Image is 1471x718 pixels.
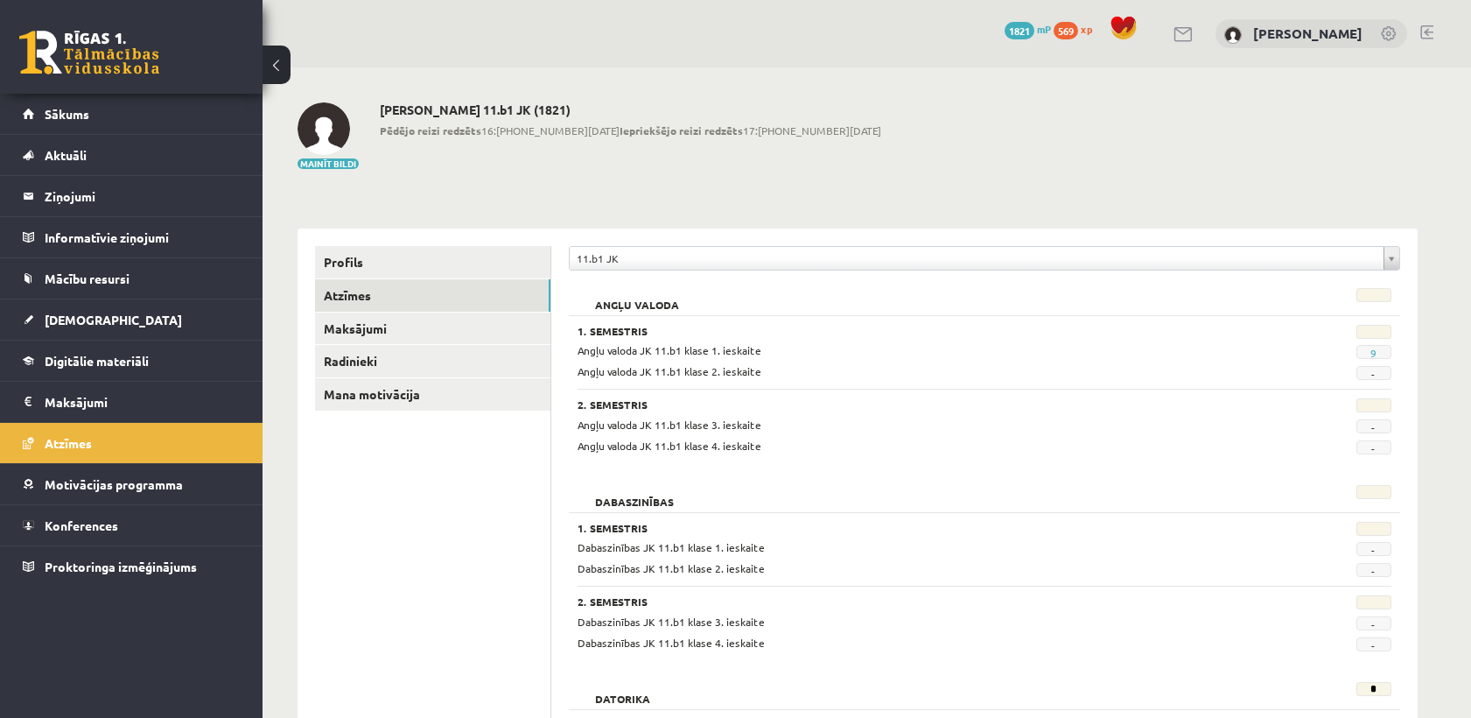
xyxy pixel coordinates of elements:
[1356,542,1391,556] span: -
[23,546,241,587] a: Proktoringa izmēģinājums
[380,123,481,137] b: Pēdējo reizi redzēts
[45,106,89,122] span: Sākums
[1356,563,1391,577] span: -
[578,364,761,378] span: Angļu valoda JK 11.b1 klase 2. ieskaite
[1037,22,1051,36] span: mP
[45,435,92,451] span: Atzīmes
[578,439,761,453] span: Angļu valoda JK 11.b1 klase 4. ieskaite
[578,522,1251,534] h3: 1. Semestris
[23,176,241,216] a: Ziņojumi
[380,123,881,138] span: 16:[PHONE_NUMBER][DATE] 17:[PHONE_NUMBER][DATE]
[45,353,149,369] span: Digitālie materiāli
[380,102,881,117] h2: [PERSON_NAME] 11.b1 JK (1821)
[1081,22,1092,36] span: xp
[45,312,182,327] span: [DEMOGRAPHIC_DATA]
[45,271,130,286] span: Mācību resursi
[19,31,159,74] a: Rīgas 1. Tālmācības vidusskola
[45,147,87,163] span: Aktuāli
[578,682,668,700] h2: Datorika
[1253,25,1362,42] a: [PERSON_NAME]
[578,595,1251,608] h3: 2. Semestris
[1005,22,1034,39] span: 1821
[315,246,550,278] a: Profils
[578,343,761,357] span: Angļu valoda JK 11.b1 klase 1. ieskaite
[570,247,1399,270] a: 11.b1 JK
[23,423,241,463] a: Atzīmes
[298,102,350,155] img: Viktorija Ivanova
[45,476,183,492] span: Motivācijas programma
[1370,346,1376,360] a: 9
[578,398,1251,411] h3: 2. Semestris
[23,94,241,134] a: Sākums
[1356,637,1391,651] span: -
[578,418,761,432] span: Angļu valoda JK 11.b1 klase 3. ieskaite
[23,217,241,257] a: Informatīvie ziņojumi
[578,288,697,306] h2: Angļu valoda
[578,540,765,554] span: Dabaszinības JK 11.b1 klase 1. ieskaite
[578,485,691,503] h2: Dabaszinības
[23,299,241,340] a: [DEMOGRAPHIC_DATA]
[315,378,550,411] a: Mana motivācija
[23,464,241,504] a: Motivācijas programma
[1356,616,1391,630] span: -
[1356,366,1391,380] span: -
[23,135,241,175] a: Aktuāli
[620,123,743,137] b: Iepriekšējo reizi redzēts
[45,176,241,216] legend: Ziņojumi
[45,217,241,257] legend: Informatīvie ziņojumi
[1356,419,1391,433] span: -
[23,341,241,381] a: Digitālie materiāli
[1224,26,1242,44] img: Viktorija Ivanova
[578,636,765,650] span: Dabaszinības JK 11.b1 klase 4. ieskaite
[578,615,765,629] span: Dabaszinības JK 11.b1 klase 3. ieskaite
[315,313,550,345] a: Maksājumi
[578,325,1251,337] h3: 1. Semestris
[45,517,118,533] span: Konferences
[45,382,241,422] legend: Maksājumi
[1054,22,1101,36] a: 569 xp
[45,559,197,574] span: Proktoringa izmēģinājums
[1005,22,1051,36] a: 1821 mP
[577,247,1376,270] span: 11.b1 JK
[578,561,765,575] span: Dabaszinības JK 11.b1 klase 2. ieskaite
[315,279,550,312] a: Atzīmes
[298,158,359,169] button: Mainīt bildi
[23,505,241,546] a: Konferences
[315,345,550,377] a: Radinieki
[23,382,241,422] a: Maksājumi
[1054,22,1078,39] span: 569
[1356,440,1391,454] span: -
[23,258,241,299] a: Mācību resursi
